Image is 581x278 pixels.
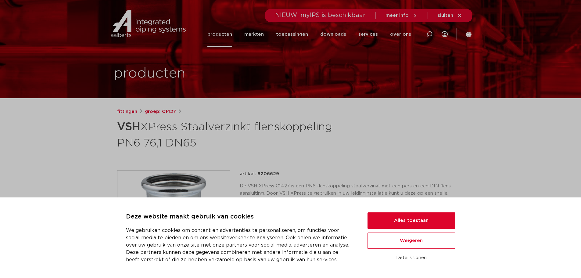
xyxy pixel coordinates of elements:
[438,13,453,18] span: sluiten
[207,22,232,47] a: producten
[244,22,264,47] a: markten
[386,13,418,18] a: meer info
[276,22,308,47] a: toepassingen
[368,233,455,249] button: Weigeren
[442,22,448,47] div: my IPS
[438,13,462,18] a: sluiten
[240,170,279,178] p: artikel: 6206629
[390,22,411,47] a: over ons
[386,13,409,18] span: meer info
[126,227,353,263] p: We gebruiken cookies om content en advertenties te personaliseren, om functies voor social media ...
[358,22,378,47] a: services
[117,108,137,115] a: fittingen
[114,64,185,83] h1: producten
[117,118,346,151] h1: XPress Staalverzinkt flenskoppeling PN6 76,1 DN65
[117,121,140,132] strong: VSH
[320,22,346,47] a: downloads
[275,12,366,18] span: NIEUW: myIPS is beschikbaar
[145,108,176,115] a: groep: C1427
[368,253,455,263] button: Details tonen
[207,22,411,47] nav: Menu
[126,212,353,222] p: Deze website maakt gebruik van cookies
[368,212,455,229] button: Alles toestaan
[240,182,464,212] p: De VSH XPress C1427 is een PN6 flenskoppeling staalverzinkt met een pers en een DIN flens aanslui...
